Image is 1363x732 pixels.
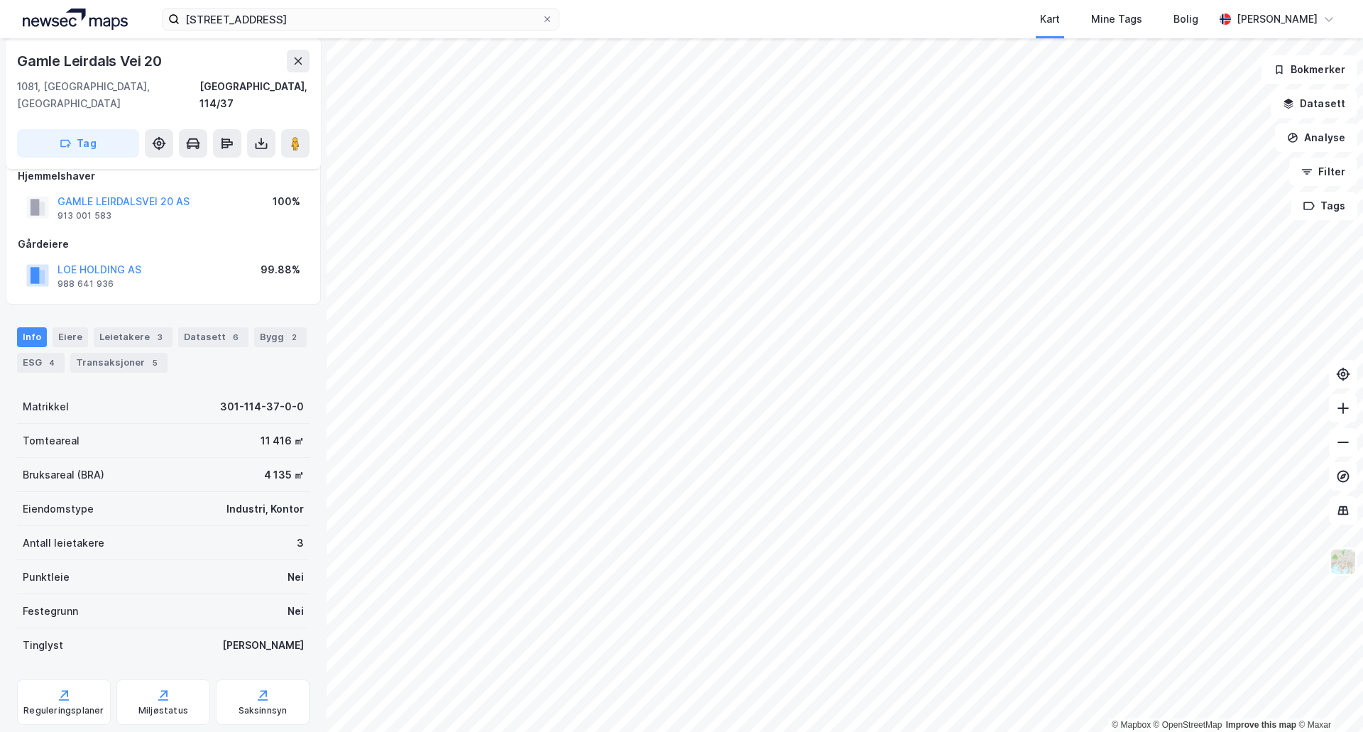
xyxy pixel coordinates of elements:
div: Industri, Kontor [226,501,304,518]
div: 5 [148,356,162,370]
div: Tinglyst [23,637,63,654]
div: Festegrunn [23,603,78,620]
div: Reguleringsplaner [23,705,104,716]
a: OpenStreetMap [1154,720,1222,730]
div: Transaksjoner [70,353,168,373]
img: logo.a4113a55bc3d86da70a041830d287a7e.svg [23,9,128,30]
div: 6 [229,330,243,344]
div: Datasett [178,327,248,347]
div: 99.88% [261,261,300,278]
div: 913 001 583 [58,210,111,222]
div: 988 641 936 [58,278,114,290]
button: Tag [17,129,139,158]
div: 4 [45,356,59,370]
div: Gamle Leirdals Vei 20 [17,50,165,72]
div: 11 416 ㎡ [261,432,304,449]
div: [GEOGRAPHIC_DATA], 114/37 [199,78,310,112]
a: Mapbox [1112,720,1151,730]
div: Bolig [1173,11,1198,28]
div: Matrikkel [23,398,69,415]
button: Filter [1289,158,1357,186]
div: 100% [273,193,300,210]
div: Nei [288,569,304,586]
div: Punktleie [23,569,70,586]
div: Kart [1040,11,1060,28]
img: Z [1330,548,1357,575]
button: Datasett [1271,89,1357,118]
div: 3 [297,535,304,552]
iframe: Chat Widget [1292,664,1363,732]
div: Eiere [53,327,88,347]
button: Tags [1291,192,1357,220]
div: 2 [287,330,301,344]
div: Antall leietakere [23,535,104,552]
div: Leietakere [94,327,173,347]
div: Mine Tags [1091,11,1142,28]
div: Bruksareal (BRA) [23,466,104,484]
div: [PERSON_NAME] [222,637,304,654]
div: Info [17,327,47,347]
div: Tomteareal [23,432,80,449]
div: Saksinnsyn [239,705,288,716]
button: Bokmerker [1261,55,1357,84]
div: 3 [153,330,167,344]
div: 301-114-37-0-0 [220,398,304,415]
div: 4 135 ㎡ [264,466,304,484]
button: Analyse [1275,124,1357,152]
input: Søk på adresse, matrikkel, gårdeiere, leietakere eller personer [180,9,542,30]
div: Eiendomstype [23,501,94,518]
a: Improve this map [1226,720,1296,730]
div: Nei [288,603,304,620]
div: [PERSON_NAME] [1237,11,1318,28]
div: ESG [17,353,65,373]
div: Bygg [254,327,307,347]
div: Hjemmelshaver [18,168,309,185]
div: Gårdeiere [18,236,309,253]
div: 1081, [GEOGRAPHIC_DATA], [GEOGRAPHIC_DATA] [17,78,199,112]
div: Miljøstatus [138,705,188,716]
